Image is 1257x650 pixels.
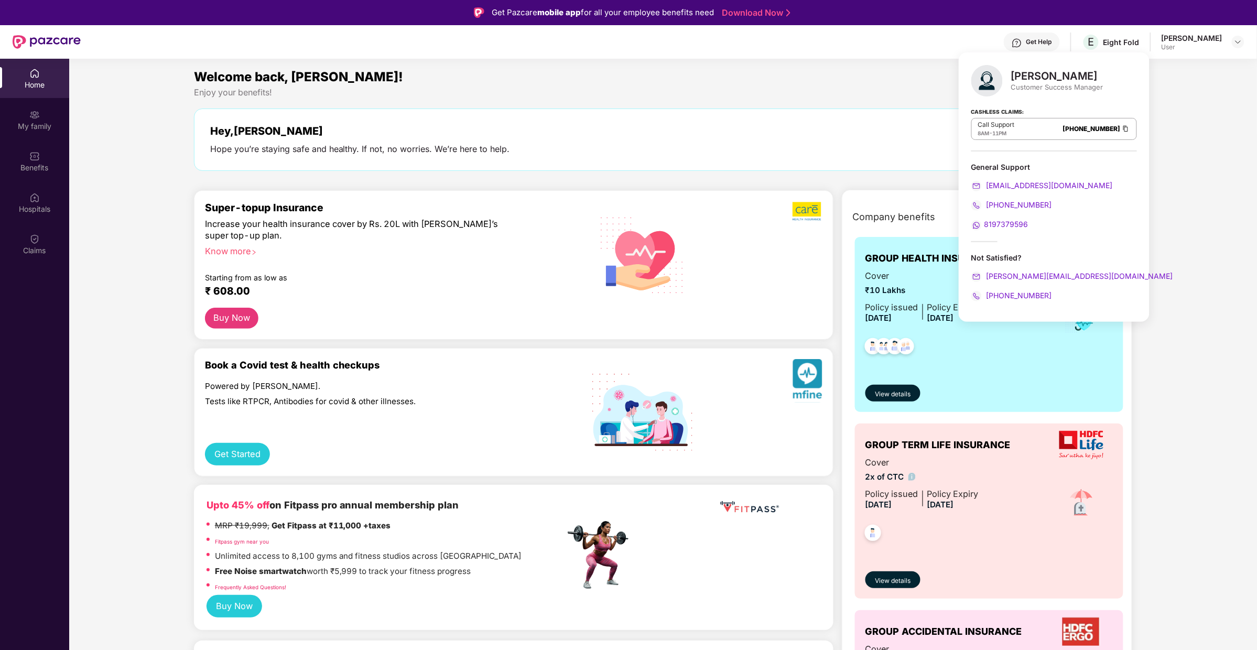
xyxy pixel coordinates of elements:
[1026,38,1052,46] div: Get Help
[865,284,979,297] span: ₹10 Lakhs
[865,301,918,314] div: Policy issued
[865,624,1022,639] span: GROUP ACCIDENTAL INSURANCE
[205,273,521,280] div: Starting from as low as
[984,220,1028,229] span: 8197379596
[1011,70,1103,82] div: [PERSON_NAME]
[29,110,40,120] img: svg+xml;base64,PHN2ZyB3aWR0aD0iMjAiIGhlaWdodD0iMjAiIHZpZXdCb3g9IjAgMCAyMCAyMCIgZmlsbD0ibm9uZSIgeG...
[215,565,471,578] p: worth ₹5,999 to track your fitness progress
[13,35,81,49] img: New Pazcare Logo
[1103,37,1140,47] div: Eight Fold
[865,313,892,323] span: [DATE]
[971,181,1113,190] a: [EMAIL_ADDRESS][DOMAIN_NAME]
[971,253,1137,301] div: Not Satisfied?
[205,396,520,407] div: Tests like RTPCR, Antibodies for covid & other illnesses.
[865,438,1011,452] span: GROUP TERM LIFE INSURANCE
[592,374,692,451] img: svg+xml;base64,PHN2ZyB4bWxucz0iaHR0cDovL3d3dy53My5vcmcvMjAwMC9zdmciIHdpZHRoPSIxOTIiIGhlaWdodD0iMT...
[865,471,979,483] span: 2x of CTC
[1063,617,1100,646] img: insurerLogo
[908,473,916,481] img: info
[205,219,520,242] div: Increase your health insurance cover by Rs. 20L with [PERSON_NAME]’s super top-up plan.
[971,181,982,191] img: svg+xml;base64,PHN2ZyB4bWxucz0iaHR0cDovL3d3dy53My5vcmcvMjAwMC9zdmciIHdpZHRoPSIyMCIgaGVpZ2h0PSIyMC...
[971,162,1137,172] div: General Support
[860,335,886,361] img: svg+xml;base64,PHN2ZyB4bWxucz0iaHR0cDovL3d3dy53My5vcmcvMjAwMC9zdmciIHdpZHRoPSI0OC45NDMiIGhlaWdodD...
[215,566,307,576] strong: Free Noise smartwatch
[927,487,979,501] div: Policy Expiry
[853,210,936,224] span: Company benefits
[1063,125,1121,133] a: [PHONE_NUMBER]
[537,7,581,17] strong: mobile app
[215,538,269,545] a: Fitpass gym near you
[205,201,565,214] div: Super-topup Insurance
[215,584,286,590] a: Frequently Asked Questions!
[978,130,990,136] span: 8AM
[793,359,822,403] img: svg+xml;base64,PHN2ZyB4bWxucz0iaHR0cDovL3d3dy53My5vcmcvMjAwMC9zdmciIHhtbG5zOnhsaW5rPSJodHRwOi8vd3...
[1063,485,1100,522] img: icon
[1162,33,1222,43] div: [PERSON_NAME]
[893,335,919,361] img: svg+xml;base64,PHN2ZyB4bWxucz0iaHR0cDovL3d3dy53My5vcmcvMjAwMC9zdmciIHdpZHRoPSI0OC45NDMiIGhlaWdodD...
[205,246,559,253] div: Know more
[1012,38,1022,48] img: svg+xml;base64,PHN2ZyBpZD0iSGVscC0zMngzMiIgeG1sbnM9Imh0dHA6Ly93d3cudzMub3JnLzIwMDAvc3ZnIiB3aWR0aD...
[210,125,510,137] div: Hey, [PERSON_NAME]
[865,456,979,469] span: Cover
[865,571,920,588] button: View details
[722,7,787,18] a: Download Now
[865,251,999,266] span: GROUP HEALTH INSURANCE
[29,68,40,79] img: svg+xml;base64,PHN2ZyBpZD0iSG9tZSIgeG1sbnM9Imh0dHA6Ly93d3cudzMub3JnLzIwMDAvc3ZnIiB3aWR0aD0iMjAiIG...
[882,335,908,361] img: svg+xml;base64,PHN2ZyB4bWxucz0iaHR0cDovL3d3dy53My5vcmcvMjAwMC9zdmciIHdpZHRoPSI0OC45NDMiIGhlaWdodD...
[272,521,391,530] strong: Get Fitpass at ₹11,000 +taxes
[1122,124,1130,133] img: Clipboard Icon
[984,181,1113,190] span: [EMAIL_ADDRESS][DOMAIN_NAME]
[971,200,1052,209] a: [PHONE_NUMBER]
[927,301,979,314] div: Policy Expiry
[210,144,510,155] div: Hope you’re staying safe and healthy. If not, no worries. We’re here to help.
[205,308,259,329] button: Buy Now
[29,234,40,244] img: svg+xml;base64,PHN2ZyBpZD0iQ2xhaW0iIHhtbG5zPSJodHRwOi8vd3d3LnczLm9yZy8yMDAwL3N2ZyIgd2lkdGg9IjIwIi...
[718,497,781,517] img: fppp.png
[474,7,484,18] img: Logo
[194,69,404,84] span: Welcome back, [PERSON_NAME]!
[860,522,886,547] img: svg+xml;base64,PHN2ZyB4bWxucz0iaHR0cDovL3d3dy53My5vcmcvMjAwMC9zdmciIHdpZHRoPSI0OC45NDMiIGhlaWdodD...
[786,7,790,18] img: Stroke
[971,291,1052,300] a: [PHONE_NUMBER]
[207,595,263,617] button: Buy Now
[971,220,982,231] img: svg+xml;base64,PHN2ZyB4bWxucz0iaHR0cDovL3d3dy53My5vcmcvMjAwMC9zdmciIHdpZHRoPSIyMCIgaGVpZ2h0PSIyMC...
[215,550,522,562] p: Unlimited access to 8,100 gyms and fitness studios across [GEOGRAPHIC_DATA]
[29,151,40,161] img: svg+xml;base64,PHN2ZyBpZD0iQmVuZWZpdHMiIHhtbG5zPSJodHRwOi8vd3d3LnczLm9yZy8yMDAwL3N2ZyIgd2lkdGg9Ij...
[871,335,897,361] img: svg+xml;base64,PHN2ZyB4bWxucz0iaHR0cDovL3d3dy53My5vcmcvMjAwMC9zdmciIHdpZHRoPSI0OC45MTUiIGhlaWdodD...
[993,130,1007,136] span: 11PM
[1162,43,1222,51] div: User
[492,6,714,19] div: Get Pazcare for all your employee benefits need
[971,65,1003,96] img: svg+xml;base64,PHN2ZyB4bWxucz0iaHR0cDovL3d3dy53My5vcmcvMjAwMC9zdmciIHhtbG5zOnhsaW5rPSJodHRwOi8vd3...
[984,272,1173,280] span: [PERSON_NAME][EMAIL_ADDRESS][DOMAIN_NAME]
[865,269,979,283] span: Cover
[984,291,1052,300] span: [PHONE_NUMBER]
[251,250,257,255] span: right
[978,129,1015,137] div: -
[927,500,954,510] span: [DATE]
[875,389,911,399] span: View details
[971,220,1028,229] a: 8197379596
[1059,431,1103,459] img: insurerLogo
[971,162,1137,231] div: General Support
[205,381,520,392] div: Powered by [PERSON_NAME].
[971,105,1024,117] strong: Cashless Claims:
[927,313,954,323] span: [DATE]
[865,385,920,402] button: View details
[978,121,1015,129] p: Call Support
[205,443,270,465] button: Get Started
[971,253,1137,263] div: Not Satisfied?
[592,203,692,305] img: svg+xml;base64,PHN2ZyB4bWxucz0iaHR0cDovL3d3dy53My5vcmcvMjAwMC9zdmciIHhtbG5zOnhsaW5rPSJodHRwOi8vd3...
[194,87,1133,98] div: Enjoy your benefits!
[1234,38,1242,46] img: svg+xml;base64,PHN2ZyBpZD0iRHJvcGRvd24tMzJ4MzIiIHhtbG5zPSJodHRwOi8vd3d3LnczLm9yZy8yMDAwL3N2ZyIgd2...
[1011,82,1103,92] div: Customer Success Manager
[865,487,918,501] div: Policy issued
[865,500,892,510] span: [DATE]
[971,272,982,282] img: svg+xml;base64,PHN2ZyB4bWxucz0iaHR0cDovL3d3dy53My5vcmcvMjAwMC9zdmciIHdpZHRoPSIyMCIgaGVpZ2h0PSIyMC...
[207,499,269,511] b: Upto 45% off
[215,521,269,530] del: MRP ₹19,999,
[29,192,40,203] img: svg+xml;base64,PHN2ZyBpZD0iSG9zcGl0YWxzIiB4bWxucz0iaHR0cDovL3d3dy53My5vcmcvMjAwMC9zdmciIHdpZHRoPS...
[875,576,911,586] span: View details
[984,200,1052,209] span: [PHONE_NUMBER]
[971,291,982,301] img: svg+xml;base64,PHN2ZyB4bWxucz0iaHR0cDovL3d3dy53My5vcmcvMjAwMC9zdmciIHdpZHRoPSIyMCIgaGVpZ2h0PSIyMC...
[207,499,459,511] b: on Fitpass pro annual membership plan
